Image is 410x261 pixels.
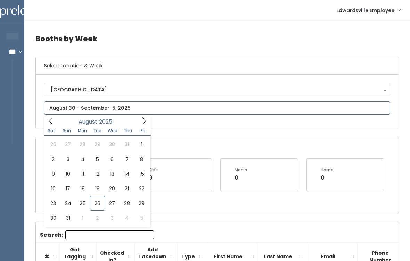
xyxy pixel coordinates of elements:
h4: Booths by Week [35,29,399,48]
span: Wed [105,129,120,133]
span: August 25, 2025 [75,196,90,211]
span: August 1, 2025 [134,137,149,152]
span: August 21, 2025 [120,181,134,196]
span: September 4, 2025 [120,211,134,225]
span: July 28, 2025 [75,137,90,152]
span: August 3, 2025 [60,152,75,167]
span: August 30, 2025 [46,211,60,225]
span: July 31, 2025 [120,137,134,152]
div: [GEOGRAPHIC_DATA] [51,86,384,93]
span: August 13, 2025 [105,167,120,181]
span: July 27, 2025 [60,137,75,152]
span: August 15, 2025 [134,167,149,181]
span: Fri [136,129,151,133]
label: Search: [40,230,154,239]
div: Men's [235,167,247,173]
span: July 30, 2025 [105,137,120,152]
span: August 26, 2025 [90,196,105,211]
span: Sun [59,129,75,133]
div: Kid's [149,167,159,173]
span: August 12, 2025 [90,167,105,181]
span: Mon [75,129,90,133]
span: August 17, 2025 [60,181,75,196]
span: Tue [90,129,105,133]
span: August 28, 2025 [120,196,134,211]
span: August 20, 2025 [105,181,120,196]
span: September 3, 2025 [105,211,120,225]
span: August 5, 2025 [90,152,105,167]
span: September 5, 2025 [134,211,149,225]
span: August 19, 2025 [90,181,105,196]
span: August 27, 2025 [105,196,120,211]
input: Year [97,117,118,126]
span: September 1, 2025 [75,211,90,225]
span: August 11, 2025 [75,167,90,181]
span: Sat [44,129,59,133]
span: August 14, 2025 [120,167,134,181]
span: July 26, 2025 [46,137,60,152]
span: Thu [120,129,136,133]
span: August 9, 2025 [46,167,60,181]
span: August [79,119,97,125]
div: 0 [235,173,247,182]
span: August 18, 2025 [75,181,90,196]
span: Edwardsville Employee [336,7,394,14]
span: August 10, 2025 [60,167,75,181]
span: August 7, 2025 [120,152,134,167]
input: Search: [65,230,154,239]
h6: Select Location & Week [36,57,399,75]
input: August 30 - September 5, 2025 [44,101,390,115]
span: August 31, 2025 [60,211,75,225]
span: August 22, 2025 [134,181,149,196]
div: Home [321,167,334,173]
a: Edwardsville Employee [329,3,407,18]
button: [GEOGRAPHIC_DATA] [44,83,390,96]
span: August 24, 2025 [60,196,75,211]
span: August 29, 2025 [134,196,149,211]
span: July 29, 2025 [90,137,105,152]
span: September 2, 2025 [90,211,105,225]
div: 0 [149,173,159,182]
span: August 2, 2025 [46,152,60,167]
div: 0 [321,173,334,182]
span: August 23, 2025 [46,196,60,211]
span: August 6, 2025 [105,152,120,167]
span: August 8, 2025 [134,152,149,167]
span: August 16, 2025 [46,181,60,196]
span: August 4, 2025 [75,152,90,167]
